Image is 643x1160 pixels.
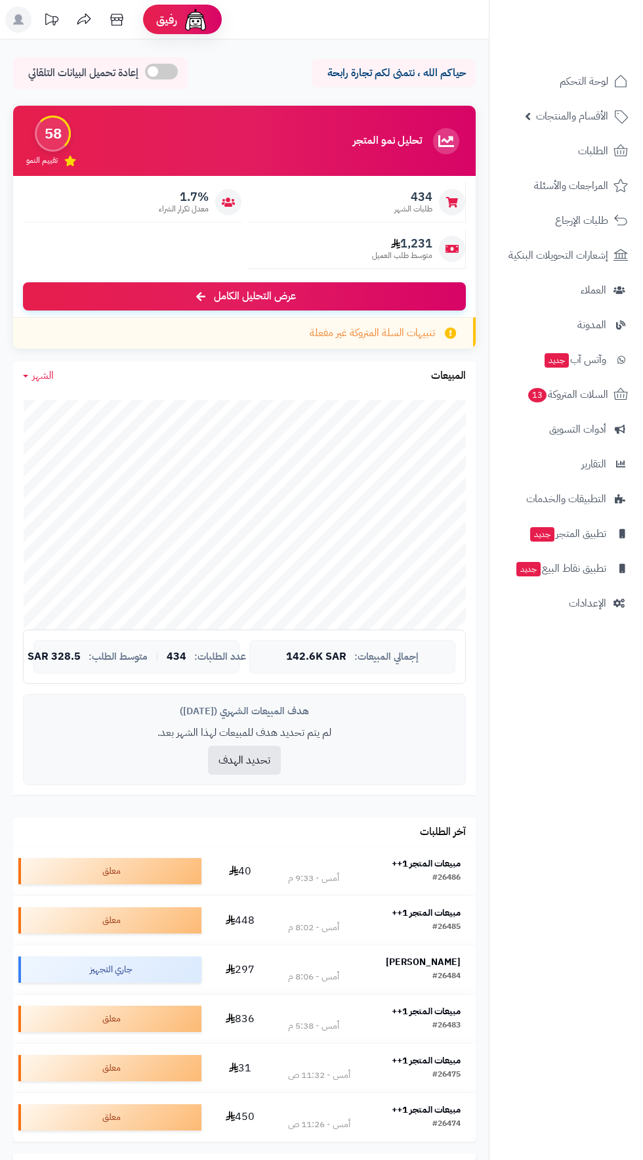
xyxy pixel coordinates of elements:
p: حياكم الله ، نتمنى لكم تجارة رابحة [321,66,466,81]
span: 142.6K SAR [286,651,346,663]
td: 31 [207,1044,273,1092]
span: الأقسام والمنتجات [536,107,608,125]
a: التقارير [497,448,635,480]
div: هدف المبيعات الشهري ([DATE]) [33,704,455,718]
span: عدد الطلبات: [194,651,246,662]
strong: مبيعات المتجر 1++ [392,1004,461,1018]
a: تحديثات المنصة [35,7,68,36]
h3: تحليل نمو المتجر [353,135,422,147]
span: إشعارات التحويلات البنكية [508,246,608,265]
td: 450 [207,1093,273,1142]
span: 434 [167,651,186,663]
a: الطلبات [497,135,635,167]
div: أمس - 11:26 ص [288,1118,350,1131]
div: أمس - 9:33 م [288,872,339,885]
div: معلق [18,907,201,934]
a: طلبات الإرجاع [497,205,635,236]
strong: مبيعات المتجر 1++ [392,1103,461,1117]
a: تطبيق نقاط البيعجديد [497,553,635,584]
span: جديد [516,562,541,576]
a: أدوات التسويق [497,414,635,445]
a: لوحة التحكم [497,66,635,97]
td: 297 [207,945,273,994]
div: #26485 [432,921,461,934]
strong: مبيعات المتجر 1++ [392,857,461,870]
span: 1.7% [159,190,209,204]
span: 434 [394,190,432,204]
span: الإعدادات [569,594,606,612]
a: الإعدادات [497,588,635,619]
a: السلات المتروكة13 [497,379,635,410]
span: الشهر [32,368,54,383]
span: تطبيق المتجر [529,525,606,543]
div: #26474 [432,1118,461,1131]
span: جديد [530,527,554,542]
strong: [PERSON_NAME] [386,955,461,969]
div: أمس - 5:38 م [288,1020,339,1033]
span: متوسط طلب العميل [372,250,432,261]
a: المراجعات والأسئلة [497,170,635,202]
span: 1,231 [372,236,432,251]
div: معلق [18,1104,201,1130]
img: logo-2.png [554,37,631,64]
span: طلبات الإرجاع [555,211,608,230]
span: المدونة [577,316,606,334]
span: التطبيقات والخدمات [526,490,606,508]
span: جديد [545,353,569,368]
span: إعادة تحميل البيانات التلقائي [28,66,138,81]
span: رفيق [156,12,177,28]
span: معدل تكرار الشراء [159,204,209,215]
a: التطبيقات والخدمات [497,483,635,515]
span: أدوات التسويق [549,420,606,439]
div: #26484 [432,970,461,983]
span: 328.5 SAR [28,651,81,663]
div: أمس - 11:32 ص [288,1069,350,1082]
div: أمس - 8:02 م [288,921,339,934]
td: 448 [207,896,273,945]
span: التقارير [581,455,606,473]
div: أمس - 8:06 م [288,970,339,983]
div: #26486 [432,872,461,885]
span: طلبات الشهر [394,204,432,215]
h3: آخر الطلبات [420,827,466,838]
span: | [156,652,159,662]
span: تطبيق نقاط البيع [515,559,606,578]
span: عرض التحليل الكامل [214,289,296,304]
div: جاري التجهيز [18,956,201,983]
td: 40 [207,847,273,895]
a: الشهر [23,368,54,383]
strong: مبيعات المتجر 1++ [392,906,461,920]
div: معلق [18,1006,201,1032]
a: عرض التحليل الكامل [23,282,466,311]
div: معلق [18,858,201,884]
a: وآتس آبجديد [497,344,635,376]
span: تقييم النمو [26,155,58,166]
span: الطلبات [578,142,608,160]
span: المراجعات والأسئلة [534,177,608,195]
span: لوحة التحكم [560,72,608,91]
div: #26475 [432,1069,461,1082]
div: #26483 [432,1020,461,1033]
td: 836 [207,995,273,1043]
a: المدونة [497,309,635,341]
span: السلات المتروكة [527,385,608,404]
strong: مبيعات المتجر 1++ [392,1054,461,1067]
img: ai-face.png [182,7,209,33]
span: وآتس آب [543,351,606,369]
span: العملاء [581,281,606,299]
a: إشعارات التحويلات البنكية [497,240,635,271]
span: تنبيهات السلة المتروكة غير مفعلة [310,326,435,341]
p: لم يتم تحديد هدف للمبيعات لهذا الشهر بعد. [33,725,455,741]
span: متوسط الطلب: [89,651,148,662]
span: 13 [528,388,547,402]
a: العملاء [497,274,635,306]
div: معلق [18,1055,201,1081]
h3: المبيعات [431,370,466,382]
button: تحديد الهدف [208,746,281,775]
span: إجمالي المبيعات: [354,651,419,662]
a: تطبيق المتجرجديد [497,518,635,549]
